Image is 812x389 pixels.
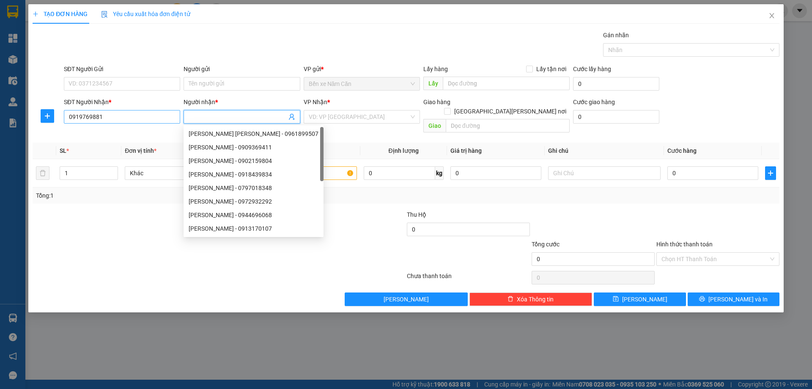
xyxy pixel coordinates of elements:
button: deleteXóa Thông tin [469,292,593,306]
div: Tổng: 1 [36,191,313,200]
span: VP Nhận [304,99,327,105]
button: plus [41,109,54,123]
span: Lấy [423,77,443,90]
button: [PERSON_NAME] [345,292,468,306]
b: [PERSON_NAME] [49,6,120,16]
span: plus [765,170,776,177]
span: Lấy hàng [423,66,448,72]
span: plus [33,11,38,17]
div: VP gửi [304,64,420,74]
div: [PERSON_NAME] - 0909369411 [189,143,318,152]
div: [PERSON_NAME] - 0902159804 [189,156,318,166]
div: [PERSON_NAME] - 0972932292 [189,197,318,206]
span: TẠO ĐƠN HÀNG [33,11,88,17]
img: icon [101,11,108,18]
label: Cước giao hàng [573,99,615,105]
span: plus [41,113,54,119]
div: [PERSON_NAME] - 0918439834 [189,170,318,179]
button: save[PERSON_NAME] [594,292,686,306]
span: Giá trị hàng [450,147,482,154]
span: [GEOGRAPHIC_DATA][PERSON_NAME] nơi [451,107,570,116]
span: Bến xe Năm Căn [309,77,415,90]
span: printer [699,296,705,303]
span: user-add [288,113,295,120]
b: GỬI : Bến xe Năm Căn [4,53,119,67]
div: SĐT Người Gửi [64,64,180,74]
div: PHONG - 0918439834 [184,168,324,181]
input: Cước lấy hàng [573,77,659,91]
div: [PERSON_NAME] [PERSON_NAME] - 0961899507 [189,129,318,138]
span: delete [507,296,513,303]
span: Yêu cầu xuất hóa đơn điện tử [101,11,190,17]
th: Ghi chú [545,143,664,159]
span: phone [49,31,55,38]
input: 0 [450,166,541,180]
label: Gán nhãn [603,32,629,39]
span: save [613,296,619,303]
div: PHONG - 0972932292 [184,195,324,208]
div: PHONG NGÔ - 0909369411 [184,141,324,154]
span: Xóa Thông tin [517,295,554,304]
input: Dọc đường [443,77,570,90]
input: Dọc đường [446,119,570,132]
span: [PERSON_NAME] và In [708,295,768,304]
span: Đơn vị tính [125,147,156,154]
div: [PERSON_NAME] - 0944696068 [189,210,318,220]
span: Giao [423,119,446,132]
span: Lấy tận nơi [533,64,570,74]
span: Tổng cước [532,241,560,248]
button: printer[PERSON_NAME] và In [688,292,779,306]
span: Thu Hộ [407,211,426,218]
span: kg [435,166,444,180]
span: Định lượng [389,147,419,154]
div: Người nhận [184,97,300,107]
label: Cước lấy hàng [573,66,611,72]
button: plus [765,166,776,180]
input: Cước giao hàng [573,110,659,124]
div: [PERSON_NAME] - 0797018348 [189,183,318,193]
div: PHẠM PHONG PHÚ - 0961899507 [184,127,324,141]
div: [PERSON_NAME] - 0913170107 [189,224,318,233]
span: Khác [130,167,232,179]
div: PHONG - 0944696068 [184,208,324,222]
div: PHONG - 0902159804 [184,154,324,168]
button: Close [760,4,784,28]
span: Cước hàng [667,147,697,154]
span: SL [60,147,66,154]
div: PHONG - 0913170107 [184,222,324,235]
label: Hình thức thanh toán [656,241,713,248]
div: Chưa thanh toán [406,271,531,286]
input: Ghi Chú [548,166,661,180]
span: [PERSON_NAME] [384,295,429,304]
li: 85 [PERSON_NAME] [4,19,161,29]
span: [PERSON_NAME] [622,295,667,304]
span: environment [49,20,55,27]
div: PHONG - 0797018348 [184,181,324,195]
span: close [768,12,775,19]
span: Giao hàng [423,99,450,105]
div: Người gửi [184,64,300,74]
button: delete [36,166,49,180]
div: SĐT Người Nhận [64,97,180,107]
li: 02839.63.63.63 [4,29,161,40]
